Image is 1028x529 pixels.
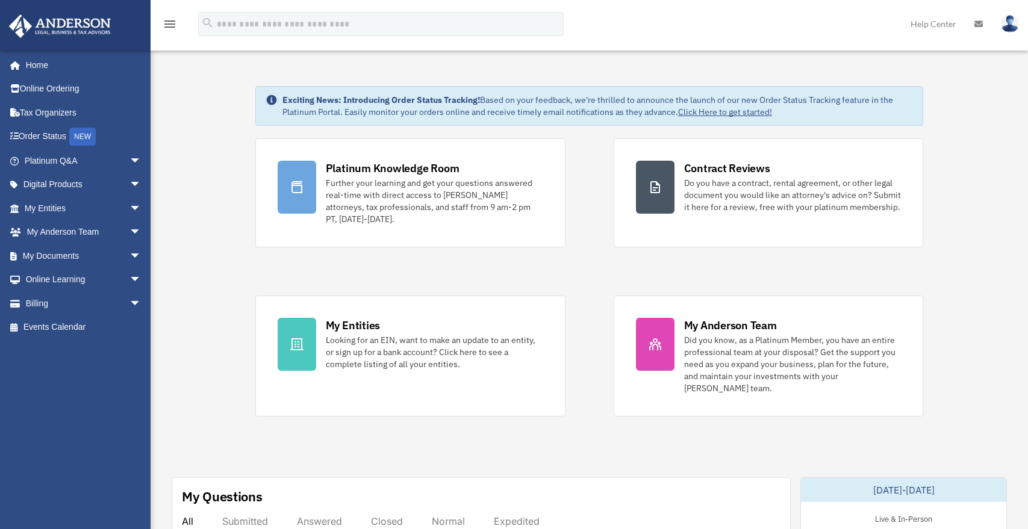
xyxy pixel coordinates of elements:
a: Platinum Q&Aarrow_drop_down [8,149,160,173]
span: arrow_drop_down [129,268,154,292]
div: Closed [371,515,403,527]
div: Did you know, as a Platinum Member, you have an entire professional team at your disposal? Get th... [684,334,902,394]
a: Home [8,53,154,77]
span: arrow_drop_down [129,149,154,173]
a: Events Calendar [8,315,160,339]
strong: Exciting News: Introducing Order Status Tracking! [282,94,480,105]
span: arrow_drop_down [129,173,154,197]
a: Contract Reviews Do you have a contract, rental agreement, or other legal document you would like... [614,138,924,247]
a: Online Learningarrow_drop_down [8,268,160,292]
div: Platinum Knowledge Room [326,161,459,176]
div: Do you have a contract, rental agreement, or other legal document you would like an attorney's ad... [684,177,902,213]
i: search [201,16,214,29]
img: Anderson Advisors Platinum Portal [5,14,114,38]
div: Normal [432,515,465,527]
a: Billingarrow_drop_down [8,291,160,315]
div: Submitted [222,515,268,527]
span: arrow_drop_down [129,244,154,268]
span: arrow_drop_down [129,220,154,245]
div: All [182,515,193,527]
div: Live & In-Person [865,512,942,524]
a: Order StatusNEW [8,125,160,149]
a: Online Ordering [8,77,160,101]
a: Tax Organizers [8,101,160,125]
div: [DATE]-[DATE] [801,478,1006,502]
div: My Entities [326,318,380,333]
div: My Anderson Team [684,318,777,333]
div: Contract Reviews [684,161,770,176]
div: Based on your feedback, we're thrilled to announce the launch of our new Order Status Tracking fe... [282,94,914,118]
div: My Questions [182,487,263,506]
a: menu [163,21,177,31]
a: My Entitiesarrow_drop_down [8,196,160,220]
div: Further your learning and get your questions answered real-time with direct access to [PERSON_NAM... [326,177,543,225]
a: My Anderson Teamarrow_drop_down [8,220,160,244]
a: My Documentsarrow_drop_down [8,244,160,268]
a: Platinum Knowledge Room Further your learning and get your questions answered real-time with dire... [255,138,565,247]
a: Click Here to get started! [678,107,772,117]
a: My Anderson Team Did you know, as a Platinum Member, you have an entire professional team at your... [614,295,924,416]
span: arrow_drop_down [129,291,154,316]
div: Answered [297,515,342,527]
span: arrow_drop_down [129,196,154,221]
a: Digital Productsarrow_drop_down [8,173,160,197]
div: NEW [69,128,96,146]
img: User Pic [1001,15,1019,32]
div: Expedited [494,515,540,527]
div: Looking for an EIN, want to make an update to an entity, or sign up for a bank account? Click her... [326,334,543,370]
a: My Entities Looking for an EIN, want to make an update to an entity, or sign up for a bank accoun... [255,295,565,416]
i: menu [163,17,177,31]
